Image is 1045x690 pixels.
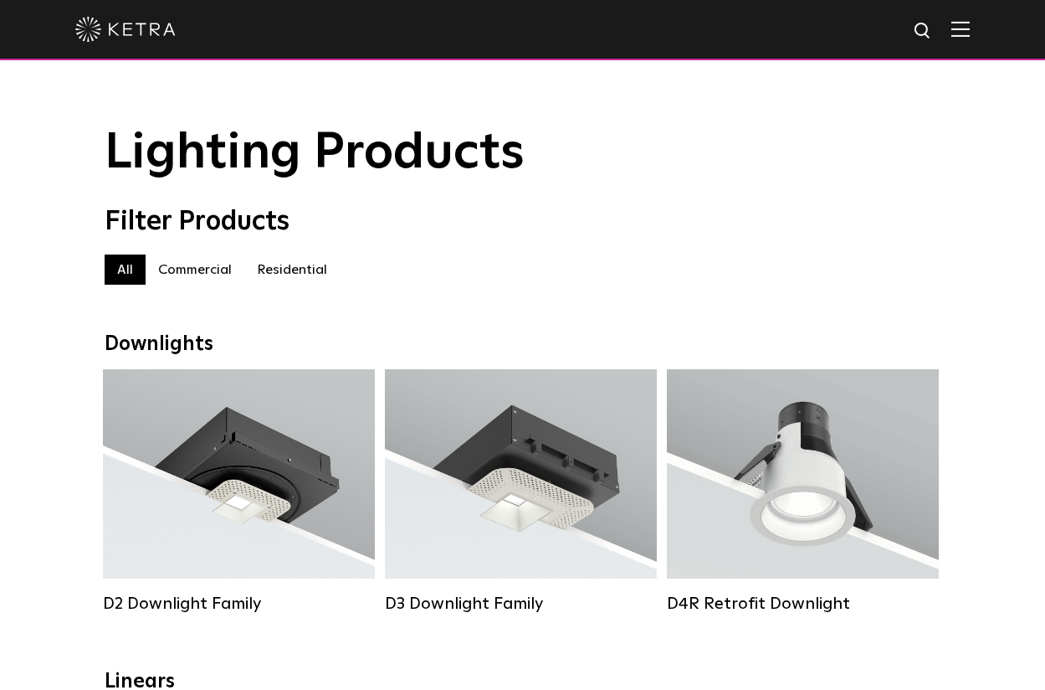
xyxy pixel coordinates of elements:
[105,206,941,238] div: Filter Products
[103,594,375,614] div: D2 Downlight Family
[105,332,941,357] div: Downlights
[244,255,340,285] label: Residential
[667,594,939,614] div: D4R Retrofit Downlight
[146,255,244,285] label: Commercial
[913,21,934,42] img: search icon
[385,594,657,614] div: D3 Downlight Family
[385,369,657,614] a: D3 Downlight Family Lumen Output:700 / 900 / 1100Colors:White / Black / Silver / Bronze / Paintab...
[105,128,525,178] span: Lighting Products
[951,21,970,37] img: Hamburger%20Nav.svg
[103,369,375,614] a: D2 Downlight Family Lumen Output:1200Colors:White / Black / Gloss Black / Silver / Bronze / Silve...
[75,17,176,42] img: ketra-logo-2019-white
[105,255,146,285] label: All
[667,369,939,614] a: D4R Retrofit Downlight Lumen Output:800Colors:White / BlackBeam Angles:15° / 25° / 40° / 60°Watta...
